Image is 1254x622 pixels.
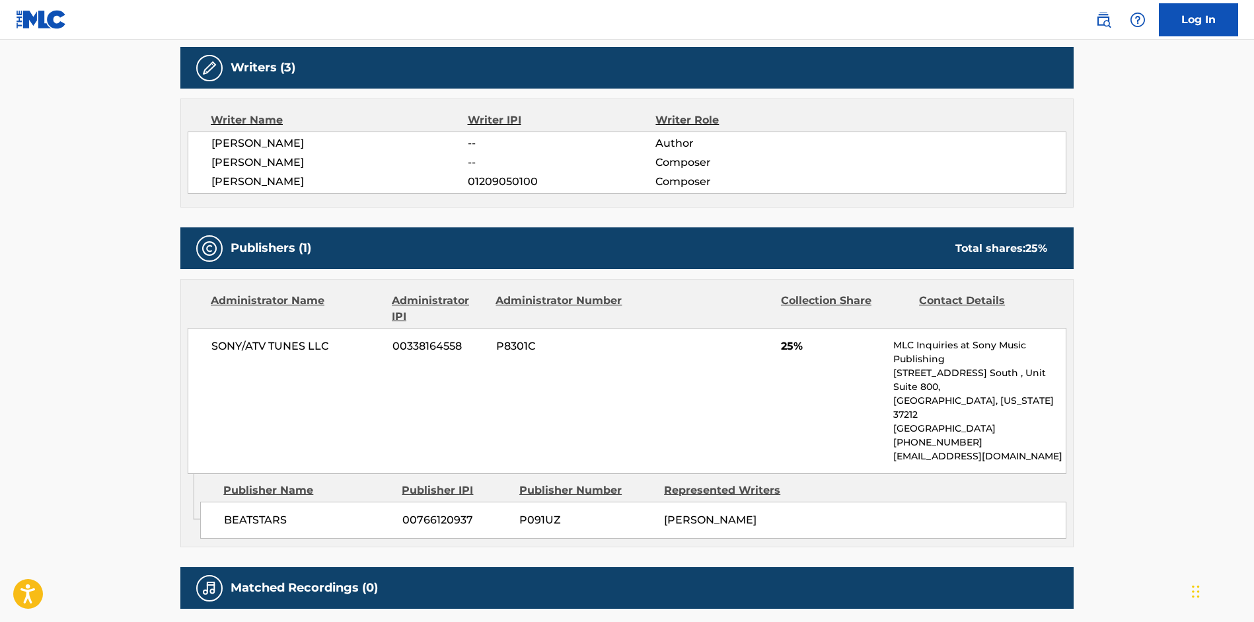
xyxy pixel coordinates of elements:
[211,174,468,190] span: [PERSON_NAME]
[468,174,655,190] span: 01209050100
[655,155,827,171] span: Composer
[893,422,1066,436] p: [GEOGRAPHIC_DATA]
[1125,7,1151,33] div: Help
[893,449,1066,463] p: [EMAIL_ADDRESS][DOMAIN_NAME]
[202,580,217,596] img: Matched Recordings
[919,293,1047,325] div: Contact Details
[1090,7,1117,33] a: Public Search
[1188,559,1254,622] iframe: Chat Widget
[893,366,1066,394] p: [STREET_ADDRESS] South , Unit Suite 800,
[496,293,624,325] div: Administrator Number
[893,338,1066,366] p: MLC Inquiries at Sony Music Publishing
[1130,12,1146,28] img: help
[211,112,468,128] div: Writer Name
[202,60,217,76] img: Writers
[519,512,654,528] span: P091UZ
[955,241,1047,256] div: Total shares:
[664,514,756,526] span: [PERSON_NAME]
[655,112,827,128] div: Writer Role
[1095,12,1111,28] img: search
[231,60,295,75] h5: Writers (3)
[781,293,909,325] div: Collection Share
[402,483,509,498] div: Publisher IPI
[223,483,392,498] div: Publisher Name
[211,136,468,151] span: [PERSON_NAME]
[231,580,378,596] h5: Matched Recordings (0)
[211,293,382,325] div: Administrator Name
[231,241,311,256] h5: Publishers (1)
[1025,242,1047,254] span: 25 %
[468,112,656,128] div: Writer IPI
[496,338,624,354] span: P8301C
[224,512,392,528] span: BEATSTARS
[781,338,883,354] span: 25%
[211,338,383,354] span: SONY/ATV TUNES LLC
[402,512,509,528] span: 00766120937
[655,174,827,190] span: Composer
[392,293,486,325] div: Administrator IPI
[202,241,217,256] img: Publishers
[519,483,654,498] div: Publisher Number
[468,155,655,171] span: --
[468,136,655,151] span: --
[893,436,1066,449] p: [PHONE_NUMBER]
[664,483,799,498] div: Represented Writers
[893,394,1066,422] p: [GEOGRAPHIC_DATA], [US_STATE] 37212
[1192,572,1200,611] div: Drag
[655,136,827,151] span: Author
[392,338,486,354] span: 00338164558
[16,10,67,29] img: MLC Logo
[1159,3,1238,36] a: Log In
[211,155,468,171] span: [PERSON_NAME]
